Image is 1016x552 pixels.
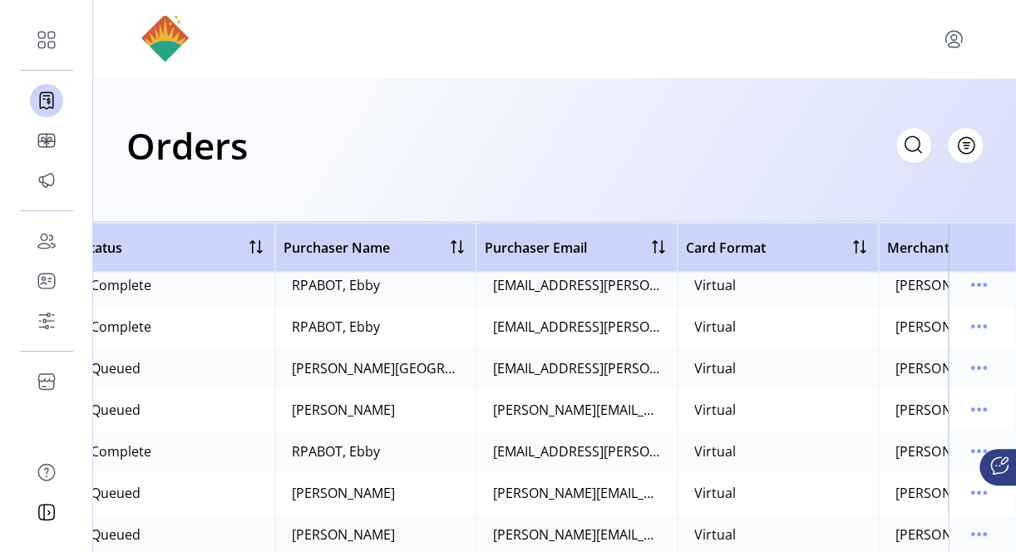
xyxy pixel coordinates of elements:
[965,520,992,547] button: menu
[694,482,736,502] div: Virtual
[292,274,380,294] div: RPABOT, Ebby
[694,524,736,544] div: Virtual
[493,399,660,419] div: [PERSON_NAME][EMAIL_ADDRESS][PERSON_NAME][PERSON_NAME][DOMAIN_NAME]
[895,399,999,419] div: [PERSON_NAME]
[895,482,999,502] div: [PERSON_NAME]
[694,357,736,377] div: Virtual
[965,396,992,422] button: menu
[493,357,660,377] div: [EMAIL_ADDRESS][PERSON_NAME][PERSON_NAME][DOMAIN_NAME]
[292,399,395,419] div: [PERSON_NAME]
[126,16,204,62] img: logo
[940,26,967,52] button: menu
[493,316,660,336] div: [EMAIL_ADDRESS][PERSON_NAME][PERSON_NAME][DOMAIN_NAME]
[493,482,660,502] div: [PERSON_NAME][EMAIL_ADDRESS][PERSON_NAME][PERSON_NAME][DOMAIN_NAME]
[694,441,736,461] div: Virtual
[965,271,992,298] button: menu
[895,441,999,461] div: [PERSON_NAME]
[91,316,151,336] div: Complete
[284,237,390,257] span: Purchaser Name
[82,237,122,257] span: Status
[895,316,999,336] div: [PERSON_NAME]
[91,399,141,419] div: Queued
[895,524,999,544] div: [PERSON_NAME]
[895,274,999,294] div: [PERSON_NAME]
[965,313,992,339] button: menu
[965,437,992,464] button: menu
[91,441,151,461] div: Complete
[292,441,380,461] div: RPABOT, Ebby
[895,357,999,377] div: [PERSON_NAME]
[493,441,660,461] div: [EMAIL_ADDRESS][PERSON_NAME][PERSON_NAME][DOMAIN_NAME]
[694,399,736,419] div: Virtual
[694,316,736,336] div: Virtual
[965,479,992,505] button: menu
[126,116,248,175] h1: Orders
[686,237,766,257] span: Card Format
[91,482,141,502] div: Queued
[493,274,660,294] div: [EMAIL_ADDRESS][PERSON_NAME][PERSON_NAME][DOMAIN_NAME]
[485,237,587,257] span: Purchaser Email
[948,128,983,163] button: Filter Button
[292,482,395,502] div: [PERSON_NAME]
[965,354,992,381] button: menu
[887,237,949,257] span: Merchant
[292,316,380,336] div: RPABOT, Ebby
[493,524,660,544] div: [PERSON_NAME][EMAIL_ADDRESS][PERSON_NAME][PERSON_NAME][DOMAIN_NAME]
[292,357,459,377] div: [PERSON_NAME][GEOGRAPHIC_DATA]
[694,274,736,294] div: Virtual
[91,357,141,377] div: Queued
[91,274,151,294] div: Complete
[91,524,141,544] div: Queued
[292,524,395,544] div: [PERSON_NAME]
